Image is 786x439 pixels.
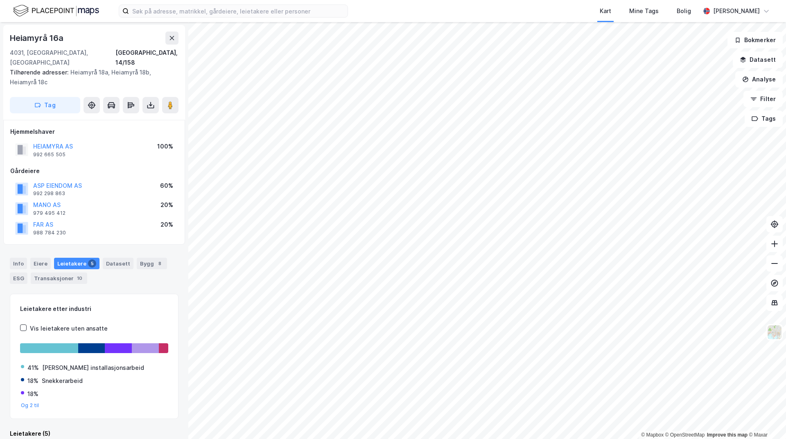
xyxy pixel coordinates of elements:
button: Datasett [733,52,783,68]
span: Tilhørende adresser: [10,69,70,76]
div: Eiere [30,258,51,269]
div: Leietakere (5) [10,429,178,439]
div: 992 665 505 [33,151,65,158]
div: Vis leietakere uten ansatte [30,324,108,333]
div: Kart [600,6,611,16]
button: Tag [10,97,80,113]
div: [PERSON_NAME] [713,6,760,16]
div: Info [10,258,27,269]
div: 5 [88,259,96,268]
button: Og 2 til [21,402,39,409]
div: Hjemmelshaver [10,127,178,137]
div: 992 298 863 [33,190,65,197]
div: 100% [157,142,173,151]
div: Bolig [677,6,691,16]
div: Snekkerarbeid [42,376,83,386]
div: Gårdeiere [10,166,178,176]
div: 4031, [GEOGRAPHIC_DATA], [GEOGRAPHIC_DATA] [10,48,115,68]
div: 20% [160,220,173,230]
input: Søk på adresse, matrikkel, gårdeiere, leietakere eller personer [129,5,348,17]
div: 20% [160,200,173,210]
a: Mapbox [641,432,664,438]
div: Bygg [137,258,167,269]
button: Bokmerker [727,32,783,48]
div: Mine Tags [629,6,659,16]
div: Heiamyrå 16a [10,32,65,45]
iframe: Chat Widget [745,400,786,439]
div: Heiamyrå 18a, Heiamyrå 18b, Heiamyrå 18c [10,68,172,87]
div: 10 [75,274,84,282]
button: Filter [743,91,783,107]
div: [PERSON_NAME] installasjonsarbeid [42,363,144,373]
div: 979 495 412 [33,210,65,216]
a: OpenStreetMap [665,432,705,438]
div: Transaksjoner [31,272,87,284]
div: Datasett [103,258,133,269]
div: 18% [27,376,38,386]
img: Z [767,324,782,340]
div: ESG [10,272,27,284]
div: 988 784 230 [33,230,66,236]
button: Analyse [735,71,783,88]
a: Improve this map [707,432,748,438]
button: Tags [745,110,783,127]
div: [GEOGRAPHIC_DATA], 14/158 [115,48,178,68]
div: Kontrollprogram for chat [745,400,786,439]
div: 18% [27,389,38,399]
div: 41% [27,363,39,373]
div: Leietakere etter industri [20,304,168,314]
div: Leietakere [54,258,99,269]
div: 60% [160,181,173,191]
div: 8 [156,259,164,268]
img: logo.f888ab2527a4732fd821a326f86c7f29.svg [13,4,99,18]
